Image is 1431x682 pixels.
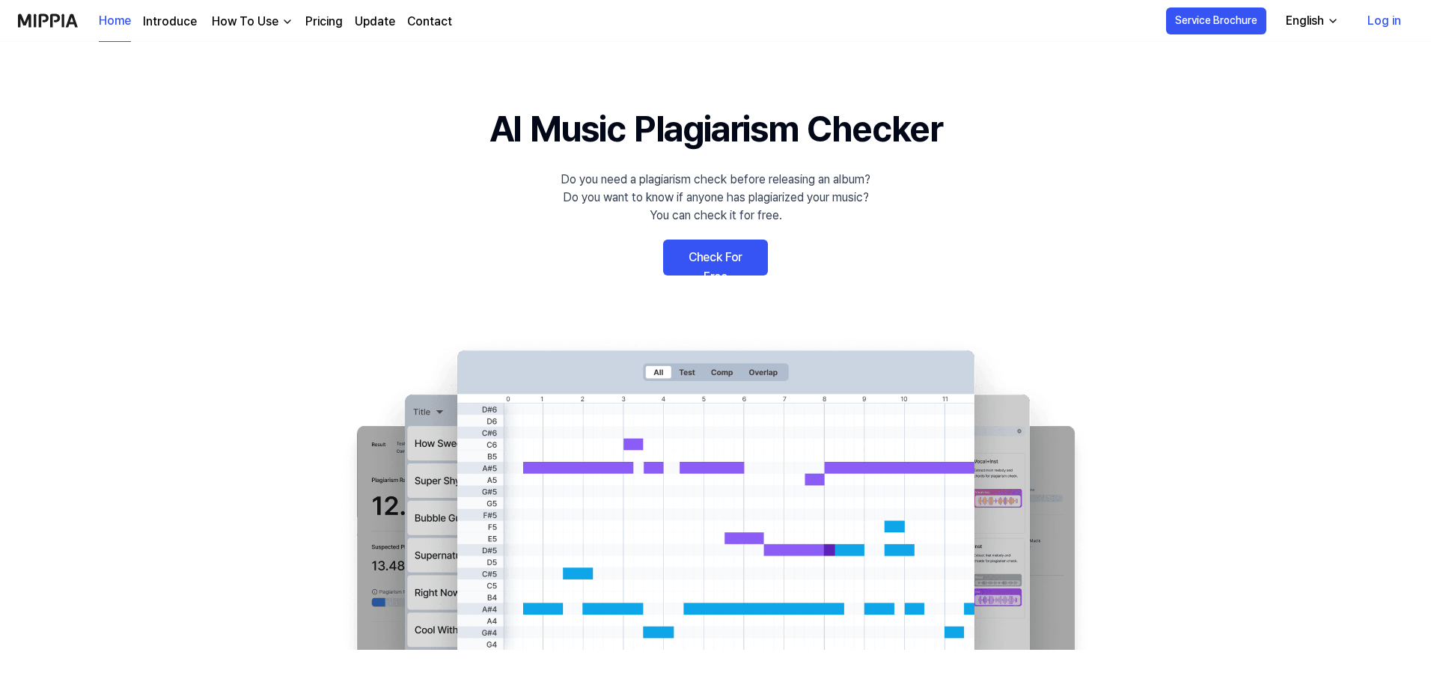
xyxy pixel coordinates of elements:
button: Service Brochure [1166,7,1266,34]
img: main Image [326,335,1105,650]
div: English [1283,12,1327,30]
button: English [1274,6,1348,36]
div: How To Use [209,13,281,31]
h1: AI Music Plagiarism Checker [489,102,942,156]
img: down [281,16,293,28]
div: Do you need a plagiarism check before releasing an album? Do you want to know if anyone has plagi... [561,171,870,225]
a: Home [99,1,131,42]
a: Update [355,13,395,31]
a: Introduce [143,13,197,31]
a: Check For Free [663,240,768,275]
button: How To Use [209,13,293,31]
a: Pricing [305,13,343,31]
a: Contact [407,13,452,31]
